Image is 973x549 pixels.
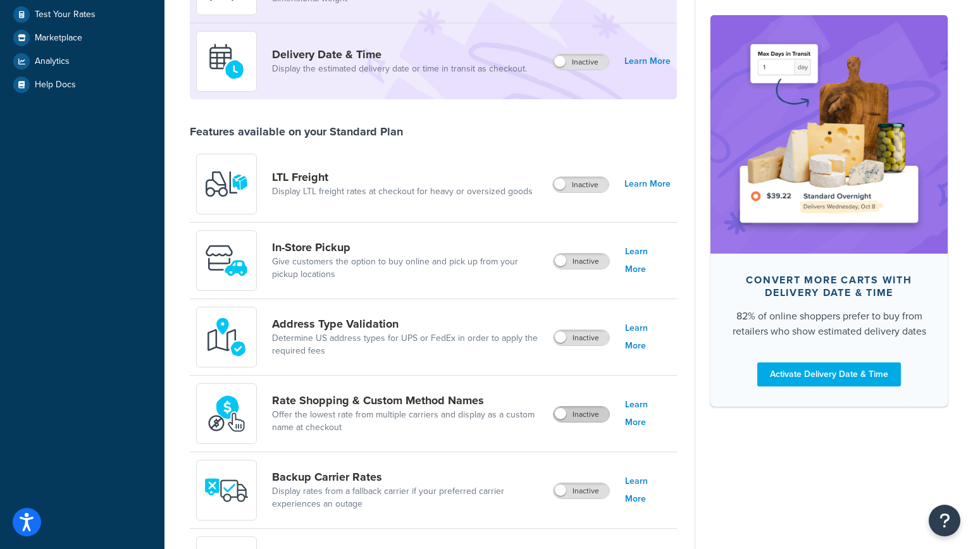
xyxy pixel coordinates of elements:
[272,317,543,331] a: Address Type Validation
[272,332,543,357] a: Determine US address types for UPS or FedEx in order to apply the required fees
[35,80,76,90] span: Help Docs
[9,3,155,26] a: Test Your Rates
[272,63,527,75] a: Display the estimated delivery date or time in transit as checkout.
[272,185,533,198] a: Display LTL freight rates at checkout for heavy or oversized goods
[35,9,96,20] span: Test Your Rates
[731,273,927,299] div: Convert more carts with delivery date & time
[554,407,609,422] label: Inactive
[929,505,960,536] button: Open Resource Center
[731,308,927,338] div: 82% of online shoppers prefer to buy from retailers who show estimated delivery dates
[624,175,671,193] a: Learn More
[272,485,543,510] a: Display rates from a fallback carrier if your preferred carrier experiences an outage
[272,170,533,184] a: LTL Freight
[272,470,543,484] a: Backup Carrier Rates
[204,315,249,359] img: kIG8fy0lQAAAABJRU5ErkJggg==
[9,73,155,96] a: Help Docs
[190,125,403,139] div: Features available on your Standard Plan
[35,56,70,67] span: Analytics
[9,50,155,73] a: Analytics
[272,256,543,281] a: Give customers the option to buy online and pick up from your pickup locations
[625,396,671,431] a: Learn More
[204,238,249,283] img: wfgcfpwTIucLEAAAAASUVORK5CYII=
[625,472,671,508] a: Learn More
[272,409,543,434] a: Offer the lowest rate from multiple carriers and display as a custom name at checkout
[272,47,527,61] a: Delivery Date & Time
[625,243,671,278] a: Learn More
[272,240,543,254] a: In-Store Pickup
[624,52,671,70] a: Learn More
[554,254,609,269] label: Inactive
[204,39,249,83] img: gfkeb5ejjkALwAAAABJRU5ErkJggg==
[625,319,671,355] a: Learn More
[35,33,82,44] span: Marketplace
[554,330,609,345] label: Inactive
[9,27,155,49] a: Marketplace
[554,483,609,498] label: Inactive
[729,34,929,234] img: feature-image-ddt-36eae7f7280da8017bfb280eaccd9c446f90b1fe08728e4019434db127062ab4.png
[204,162,249,206] img: y79ZsPf0fXUFUhFXDzUgf+ktZg5F2+ohG75+v3d2s1D9TjoU8PiyCIluIjV41seZevKCRuEjTPPOKHJsQcmKCXGdfprl3L4q7...
[553,177,609,192] label: Inactive
[553,54,609,70] label: Inactive
[204,468,249,512] img: icon-duo-feat-backup-carrier-4420b188.png
[272,393,543,407] a: Rate Shopping & Custom Method Names
[204,392,249,436] img: icon-duo-feat-rate-shopping-ecdd8bed.png
[757,362,901,386] a: Activate Delivery Date & Time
